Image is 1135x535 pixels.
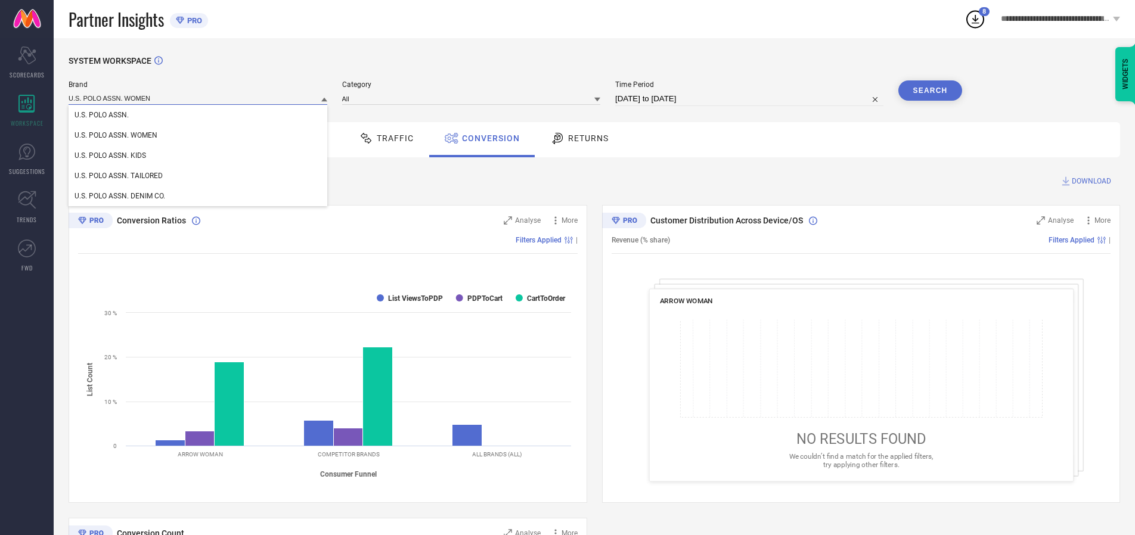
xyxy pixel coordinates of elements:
span: SYSTEM WORKSPACE [69,56,151,66]
span: Revenue (% share) [612,236,670,244]
text: List ViewsToPDP [388,294,443,303]
div: Premium [69,213,113,231]
div: U.S. POLO ASSN. DENIM CO. [69,186,327,206]
span: WORKSPACE [11,119,44,127]
span: U.S. POLO ASSN. TAILORED [75,172,163,180]
span: Brand [69,80,327,89]
span: PRO [184,16,202,25]
span: More [562,216,578,225]
span: Analyse [1048,216,1074,225]
input: Select time period [615,92,883,106]
span: Customer Distribution Across Device/OS [650,216,803,225]
span: | [1109,236,1111,244]
svg: Zoom [1037,216,1045,225]
text: ALL BRANDS (ALL) [472,451,522,458]
svg: Zoom [504,216,512,225]
span: Analyse [515,216,541,225]
text: COMPETITOR BRANDS [318,451,380,458]
span: Filters Applied [516,236,562,244]
span: U.S. POLO ASSN. WOMEN [75,131,157,139]
span: TRENDS [17,215,37,224]
span: DOWNLOAD [1072,175,1111,187]
span: Conversion Ratios [117,216,186,225]
span: Conversion [462,133,520,143]
div: Premium [602,213,646,231]
span: FWD [21,263,33,272]
span: U.S. POLO ASSN. DENIM CO. [75,192,165,200]
div: U.S. POLO ASSN. KIDS [69,145,327,166]
div: U.S. POLO ASSN. [69,105,327,125]
span: Partner Insights [69,7,164,32]
span: U.S. POLO ASSN. KIDS [75,151,146,160]
text: 30 % [104,310,117,316]
span: Time Period [615,80,883,89]
tspan: List Count [86,362,94,396]
span: SCORECARDS [10,70,45,79]
button: Search [898,80,963,101]
text: 10 % [104,399,117,405]
div: U.S. POLO ASSN. TAILORED [69,166,327,186]
div: Open download list [965,8,986,30]
span: Returns [568,133,609,143]
tspan: Consumer Funnel [320,470,377,478]
span: 8 [982,8,986,15]
span: Category [342,80,601,89]
text: CartToOrder [527,294,566,303]
span: NO RESULTS FOUND [796,431,926,447]
span: ARROW WOMAN [659,297,712,305]
text: 20 % [104,354,117,360]
text: PDPToCart [467,294,503,303]
text: 0 [113,443,117,449]
span: SUGGESTIONS [9,167,45,176]
text: ARROW WOMAN [178,451,223,458]
span: U.S. POLO ASSN. [75,111,129,119]
div: U.S. POLO ASSN. WOMEN [69,125,327,145]
span: Filters Applied [1049,236,1094,244]
span: We couldn’t find a match for the applied filters, try applying other filters. [789,452,933,468]
span: More [1094,216,1111,225]
span: Traffic [377,133,414,143]
span: | [576,236,578,244]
